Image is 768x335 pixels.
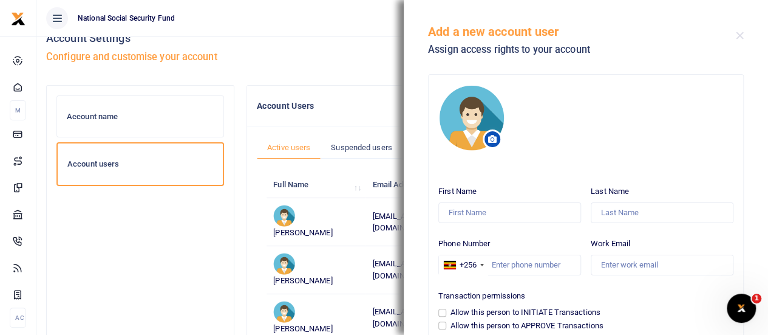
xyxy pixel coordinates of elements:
td: [EMAIL_ADDRESS][DOMAIN_NAME] [365,198,489,246]
a: Suspended users [321,136,403,159]
th: Email Address: activate to sort column ascending [365,172,489,198]
input: Enter phone number [438,255,581,275]
img: logo-small [11,12,25,26]
h6: Account users [67,159,213,169]
h5: Add a new account user [428,24,736,39]
h5: Configure and customise your account [46,51,758,63]
h4: Account Settings [46,32,758,45]
button: Close [736,32,744,40]
h4: Account Users [257,99,656,112]
label: Work Email [591,238,630,250]
span: National Social Security Fund [73,13,180,24]
span: 1 [752,294,761,303]
div: Uganda: +256 [439,255,488,275]
li: M [10,100,26,120]
h5: Assign access rights to your account [428,44,736,56]
label: Last Name [591,185,629,198]
a: Active users [257,136,321,159]
a: Invited users [403,136,468,159]
a: Account name [56,95,224,138]
iframe: Intercom live chat [727,294,756,323]
th: Full Name: activate to sort column ascending [267,172,365,198]
label: First Name [438,185,477,198]
h6: Account name [67,112,214,122]
td: [EMAIL_ADDRESS][DOMAIN_NAME] [365,246,489,294]
li: Ac [10,308,26,328]
td: [PERSON_NAME] [267,198,365,246]
input: First Name [438,202,581,223]
a: logo-small logo-large logo-large [11,13,25,22]
label: Allow this person to APPROVE Transactions [450,320,603,332]
label: Phone Number [438,238,490,250]
input: Enter work email [591,255,733,275]
label: Allow this person to INITIATE Transactions [450,306,600,319]
td: [PERSON_NAME] [267,246,365,294]
div: +256 [460,259,477,271]
input: Last Name [591,202,733,223]
label: Transaction permissions [438,290,525,302]
a: Account users [56,142,224,186]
